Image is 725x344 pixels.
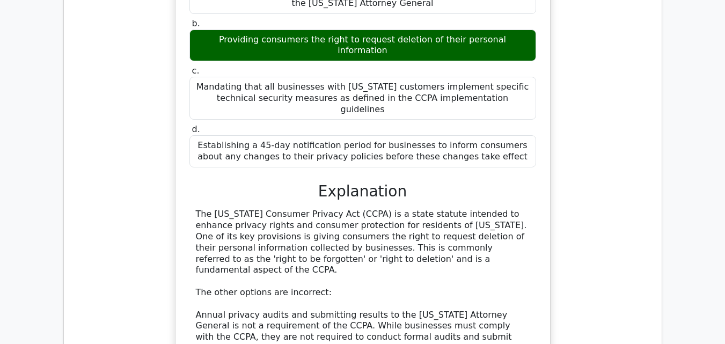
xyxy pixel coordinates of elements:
span: b. [192,18,200,28]
span: c. [192,65,200,76]
span: d. [192,124,200,134]
div: Providing consumers the right to request deletion of their personal information [189,30,536,62]
div: Mandating that all businesses with [US_STATE] customers implement specific technical security mea... [189,77,536,120]
h3: Explanation [196,182,530,201]
div: Establishing a 45-day notification period for businesses to inform consumers about any changes to... [189,135,536,167]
